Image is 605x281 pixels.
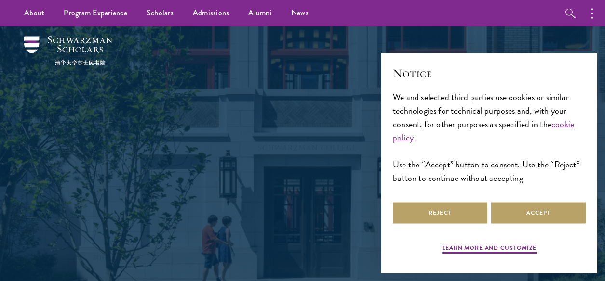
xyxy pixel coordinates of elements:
div: We and selected third parties use cookies or similar technologies for technical purposes and, wit... [393,90,586,185]
a: cookie policy [393,117,574,144]
button: Reject [393,202,487,224]
button: Learn more and customize [442,243,537,255]
h2: Notice [393,65,586,81]
button: Accept [491,202,586,224]
img: Schwarzman Scholars [24,36,112,65]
